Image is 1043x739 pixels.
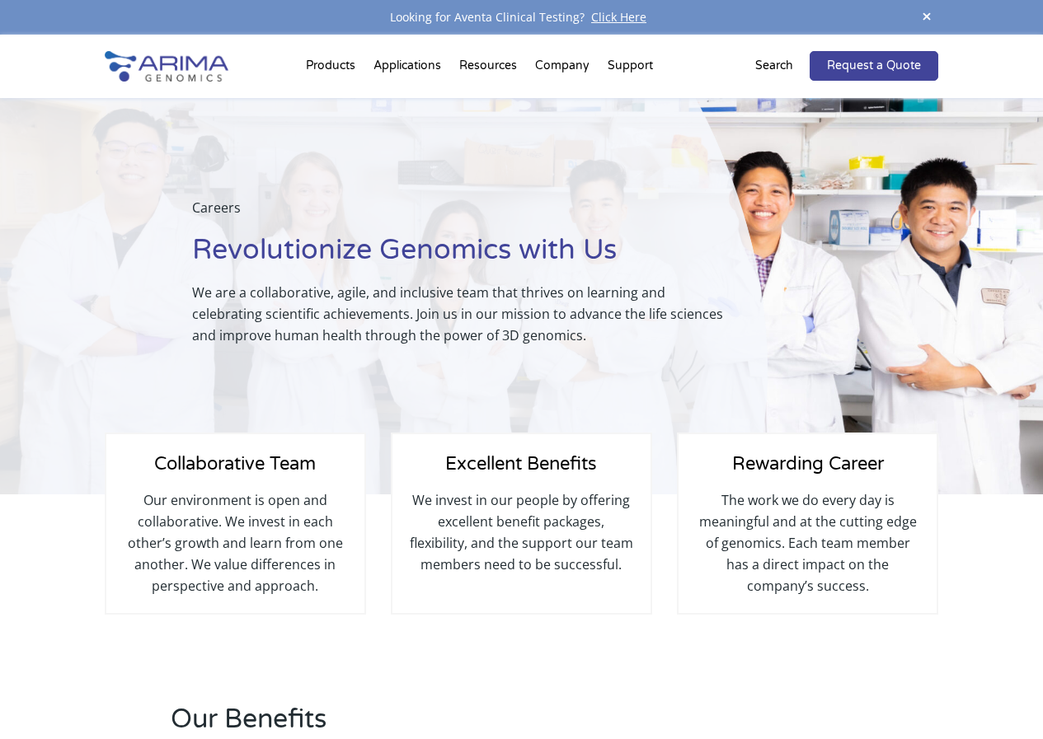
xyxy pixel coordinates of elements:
p: Our environment is open and collaborative. We invest in each other’s growth and learn from one an... [123,489,348,596]
div: Looking for Aventa Clinical Testing? [105,7,939,28]
img: Arima-Genomics-logo [105,51,228,82]
span: Rewarding Career [732,453,884,475]
span: Collaborative Team [154,453,316,475]
p: The work we do every day is meaningful and at the cutting edge of genomics. Each team member has ... [695,489,920,596]
p: We are a collaborative, agile, and inclusive team that thrives on learning and celebrating scient... [192,282,727,346]
p: We invest in our people by offering excellent benefit packages, flexibility, and the support our ... [409,489,634,575]
a: Click Here [585,9,653,25]
span: Excellent Benefits [445,453,597,475]
a: Request a Quote [810,51,938,81]
p: Search [755,55,793,77]
p: Careers [192,197,727,232]
h1: Revolutionize Genomics with Us [192,232,727,282]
